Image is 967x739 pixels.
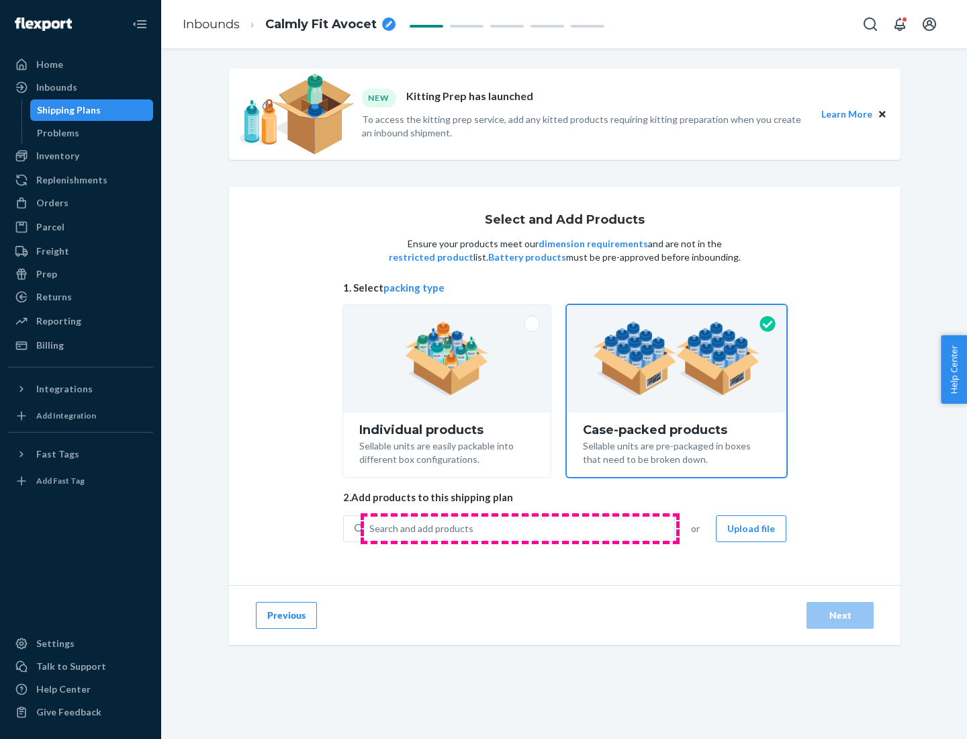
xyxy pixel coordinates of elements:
[36,705,101,719] div: Give Feedback
[36,410,96,421] div: Add Integration
[36,314,81,328] div: Reporting
[405,322,489,396] img: individual-pack.facf35554cb0f1810c75b2bd6df2d64e.png
[36,58,63,71] div: Home
[36,173,107,187] div: Replenishments
[30,99,154,121] a: Shipping Plans
[583,437,770,466] div: Sellable units are pre-packaged in boxes that need to be broken down.
[383,281,445,295] button: packing type
[8,633,153,654] a: Settings
[387,237,742,264] p: Ensure your products meet our and are not in the list. must be pre-approved before inbounding.
[857,11,884,38] button: Open Search Box
[343,281,786,295] span: 1. Select
[36,660,106,673] div: Talk to Support
[406,89,533,107] p: Kitting Prep has launched
[36,267,57,281] div: Prep
[126,11,153,38] button: Close Navigation
[172,5,406,44] ol: breadcrumbs
[36,290,72,304] div: Returns
[8,701,153,723] button: Give Feedback
[916,11,943,38] button: Open account menu
[362,113,809,140] p: To access the kitting prep service, add any kitted products requiring kitting preparation when yo...
[539,237,648,251] button: dimension requirements
[488,251,566,264] button: Battery products
[265,16,377,34] span: Calmly Fit Avocet
[818,609,862,622] div: Next
[8,405,153,427] a: Add Integration
[359,437,535,466] div: Sellable units are easily packable into different box configurations.
[36,339,64,352] div: Billing
[8,54,153,75] a: Home
[886,11,913,38] button: Open notifications
[8,286,153,308] a: Returns
[36,220,64,234] div: Parcel
[807,602,874,629] button: Next
[37,103,101,117] div: Shipping Plans
[36,81,77,94] div: Inbounds
[36,196,68,210] div: Orders
[8,241,153,262] a: Freight
[37,126,79,140] div: Problems
[359,423,535,437] div: Individual products
[389,251,473,264] button: restricted product
[8,216,153,238] a: Parcel
[362,89,396,107] div: NEW
[36,245,69,258] div: Freight
[36,382,93,396] div: Integrations
[36,475,85,486] div: Add Fast Tag
[8,263,153,285] a: Prep
[15,17,72,31] img: Flexport logo
[941,335,967,404] button: Help Center
[30,122,154,144] a: Problems
[369,522,473,535] div: Search and add products
[8,192,153,214] a: Orders
[691,522,700,535] span: or
[36,447,79,461] div: Fast Tags
[36,637,75,650] div: Settings
[256,602,317,629] button: Previous
[716,515,786,542] button: Upload file
[583,423,770,437] div: Case-packed products
[183,17,240,32] a: Inbounds
[593,322,760,396] img: case-pack.59cecea509d18c883b923b81aeac6d0b.png
[8,656,153,677] a: Talk to Support
[8,77,153,98] a: Inbounds
[485,214,645,227] h1: Select and Add Products
[8,470,153,492] a: Add Fast Tag
[8,310,153,332] a: Reporting
[821,107,872,122] button: Learn More
[8,169,153,191] a: Replenishments
[36,149,79,163] div: Inventory
[36,683,91,696] div: Help Center
[8,145,153,167] a: Inventory
[8,335,153,356] a: Billing
[8,443,153,465] button: Fast Tags
[8,378,153,400] button: Integrations
[875,107,890,122] button: Close
[343,490,786,505] span: 2. Add products to this shipping plan
[8,679,153,700] a: Help Center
